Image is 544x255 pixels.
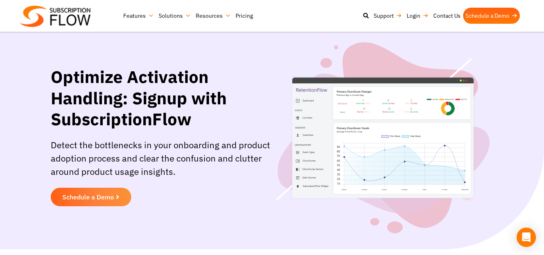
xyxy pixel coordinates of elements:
a: Resources [193,8,233,24]
a: Features [121,8,156,24]
img: Subscriptionflow [20,6,91,27]
a: Pricing [233,8,255,24]
span: Schedule a Demo [62,194,114,200]
img: RetentionFlow [276,42,490,233]
p: Detect the bottlenecks in your onboarding and product adoption process and clear the confusion an... [51,138,272,178]
a: Support [371,8,404,24]
div: Open Intercom Messenger [517,228,536,247]
a: Schedule a Demo [463,8,520,24]
a: Contact Us [431,8,463,24]
a: Schedule a Demo [51,188,131,206]
h1: Optimize Activation Handling: Signup with SubscriptionFlow [51,66,272,130]
a: Login [404,8,431,24]
a: Solutions [156,8,193,24]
